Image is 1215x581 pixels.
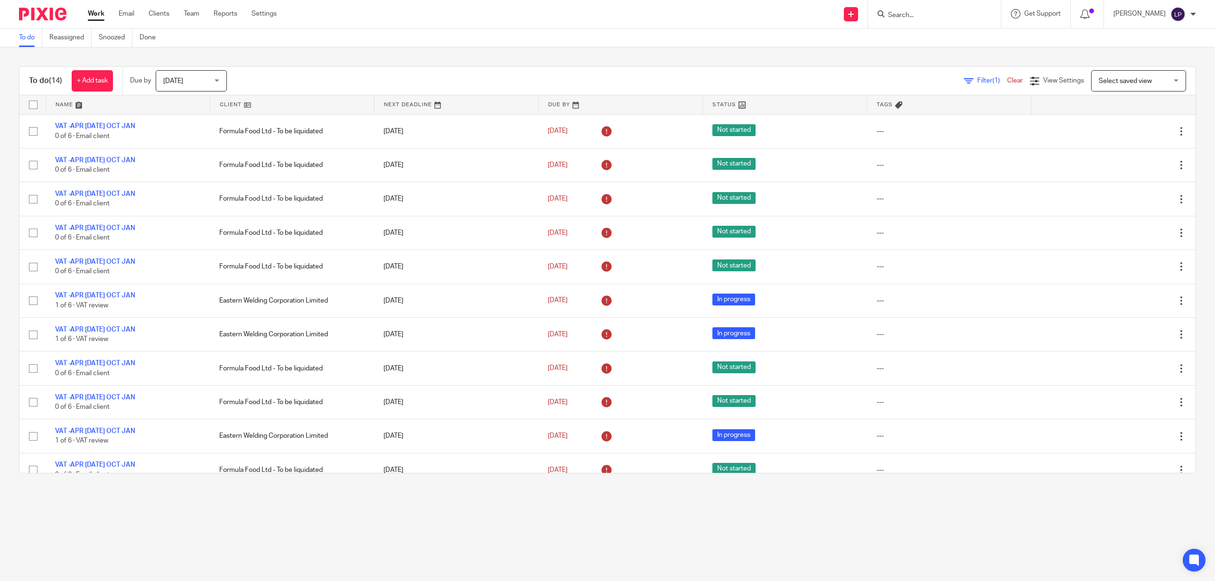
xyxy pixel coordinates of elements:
a: VAT -APR [DATE] OCT JAN [55,191,135,197]
a: Team [184,9,199,18]
a: VAT -APR [DATE] OCT JAN [55,428,135,434]
div: --- [877,127,1022,136]
span: Not started [712,463,756,475]
span: 0 of 6 · Email client [55,404,110,410]
td: Eastern Welding Corporation Limited [210,419,374,453]
span: 1 of 6 · VAT review [55,336,108,342]
span: [DATE] [548,433,568,439]
a: VAT -APR [DATE] OCT JAN [55,326,135,333]
a: VAT -APR [DATE] OCT JAN [55,394,135,401]
span: [DATE] [548,467,568,473]
span: 0 of 6 · Email client [55,133,110,139]
td: [DATE] [374,182,538,216]
span: 0 of 6 · Email client [55,370,110,377]
a: Reports [214,9,237,18]
span: Not started [712,361,756,373]
a: + Add task [72,70,113,92]
span: Not started [712,192,756,204]
span: [DATE] [163,78,183,84]
span: [DATE] [548,263,568,270]
div: --- [877,228,1022,238]
span: Not started [712,226,756,238]
input: Search [887,11,972,20]
span: 0 of 6 · Email client [55,268,110,275]
a: Done [140,28,163,47]
td: Formula Food Ltd - To be liquidated [210,351,374,385]
span: Get Support [1024,10,1061,17]
span: Tags [877,102,893,107]
a: VAT -APR [DATE] OCT JAN [55,157,135,164]
span: Not started [712,395,756,407]
span: (1) [992,77,1000,84]
span: [DATE] [548,230,568,236]
a: Reassigned [49,28,92,47]
span: In progress [712,294,755,305]
span: [DATE] [548,297,568,304]
span: [DATE] [548,128,568,135]
span: Not started [712,158,756,170]
span: In progress [712,327,755,339]
a: Snoozed [99,28,132,47]
span: 1 of 6 · VAT review [55,302,108,309]
td: [DATE] [374,419,538,453]
span: 0 of 6 · Email client [55,166,110,173]
td: [DATE] [374,351,538,385]
span: [DATE] [548,399,568,406]
a: VAT -APR [DATE] OCT JAN [55,123,135,129]
a: Work [88,9,104,18]
span: 0 of 6 · Email client [55,471,110,478]
div: --- [877,160,1022,170]
a: Clients [149,9,169,18]
td: Formula Food Ltd - To be liquidated [210,453,374,487]
a: VAT -APR [DATE] OCT JAN [55,225,135,231]
p: [PERSON_NAME] [1113,9,1166,18]
span: [DATE] [548,195,568,202]
span: View Settings [1043,77,1084,84]
span: Not started [712,259,756,271]
a: Clear [1007,77,1023,84]
td: Eastern Welding Corporation Limited [210,284,374,317]
td: [DATE] [374,250,538,284]
td: [DATE] [374,114,538,148]
span: [DATE] [548,331,568,338]
a: VAT -APR [DATE] OCT JAN [55,292,135,299]
div: --- [877,431,1022,441]
td: Formula Food Ltd - To be liquidated [210,148,374,182]
span: 1 of 6 · VAT review [55,438,108,444]
a: VAT -APR [DATE] OCT JAN [55,360,135,367]
td: [DATE] [374,148,538,182]
div: --- [877,364,1022,373]
td: Formula Food Ltd - To be liquidated [210,250,374,284]
td: Formula Food Ltd - To be liquidated [210,216,374,249]
td: Formula Food Ltd - To be liquidated [210,385,374,419]
div: --- [877,296,1022,305]
span: 0 of 6 · Email client [55,234,110,241]
div: --- [877,262,1022,271]
td: [DATE] [374,453,538,487]
img: svg%3E [1170,7,1186,22]
td: Formula Food Ltd - To be liquidated [210,114,374,148]
h1: To do [29,76,62,86]
a: Settings [252,9,277,18]
span: [DATE] [548,365,568,371]
span: Not started [712,124,756,136]
div: --- [877,397,1022,407]
span: In progress [712,429,755,441]
div: --- [877,465,1022,475]
a: To do [19,28,42,47]
div: --- [877,330,1022,339]
td: [DATE] [374,284,538,317]
a: VAT -APR [DATE] OCT JAN [55,258,135,265]
td: [DATE] [374,216,538,249]
span: [DATE] [548,162,568,168]
span: Select saved view [1099,78,1152,84]
img: Pixie [19,8,66,20]
span: (14) [49,77,62,84]
div: --- [877,194,1022,203]
a: Email [119,9,134,18]
td: [DATE] [374,318,538,351]
td: Eastern Welding Corporation Limited [210,318,374,351]
span: 0 of 6 · Email client [55,201,110,207]
td: [DATE] [374,385,538,419]
a: VAT -APR [DATE] OCT JAN [55,461,135,468]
